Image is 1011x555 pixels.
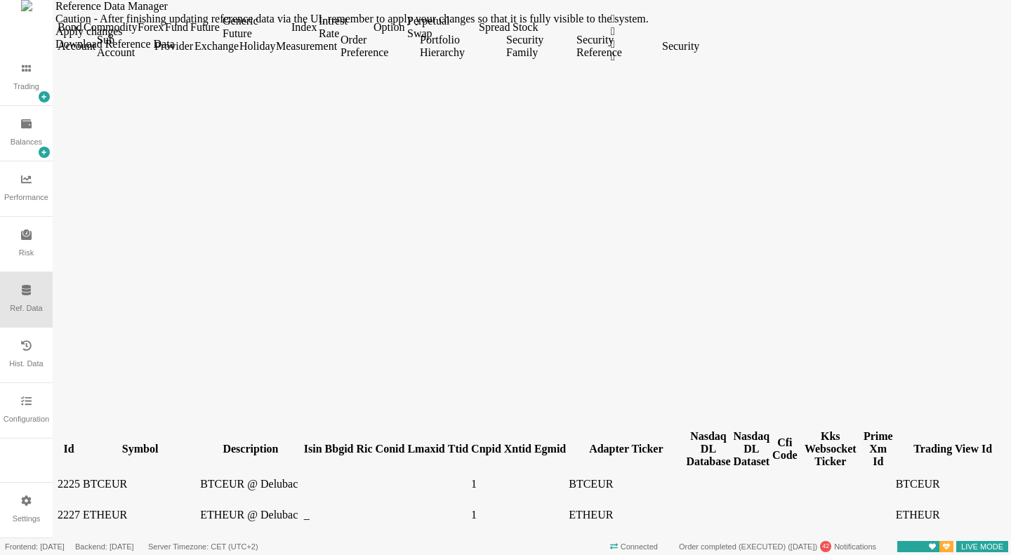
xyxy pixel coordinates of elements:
[786,542,817,551] span: ( )
[10,302,42,314] div: Ref. Data
[717,436,742,462] div: Cfi Code
[392,443,413,455] div: Ttid
[605,540,663,554] span: Connected
[9,358,43,370] div: Hist. Data
[513,443,628,455] div: Adapter Ticker
[320,443,350,455] div: Conid
[745,430,805,468] div: Kks Websocket Ticker
[555,51,925,63] div: 
[555,25,560,37] span: 
[674,540,881,554] div: Notifications
[249,443,267,455] div: Isin
[13,81,39,93] div: Trading
[27,443,142,455] div: Symbol
[678,430,715,468] div: Nasdaq DL Dataset
[4,192,48,203] div: Performance
[19,247,34,259] div: Risk
[270,443,298,455] div: Bbgid
[449,443,476,455] div: Xntid
[13,513,41,525] div: Settings
[555,25,925,38] div: 
[791,542,815,551] span: 15/09/2025 21:07:28
[630,430,675,468] div: Nasdaq DL Database
[555,38,925,51] div: 
[808,430,838,468] div: Prime Xm Id
[4,413,49,425] div: Configuration
[840,443,955,455] div: Trading View Id
[555,51,560,62] span: 
[956,540,1008,554] span: LIVE MODE
[822,542,829,551] span: 42
[555,38,560,50] span: 
[145,443,246,455] div: Description
[679,542,786,551] span: Order completed (EXECUTED)
[2,443,25,455] div: Id
[416,443,446,455] div: Cnpid
[479,443,510,455] div: Egmid
[352,443,389,455] div: Lmaxid
[11,136,42,148] div: Balances
[300,443,317,455] div: Ric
